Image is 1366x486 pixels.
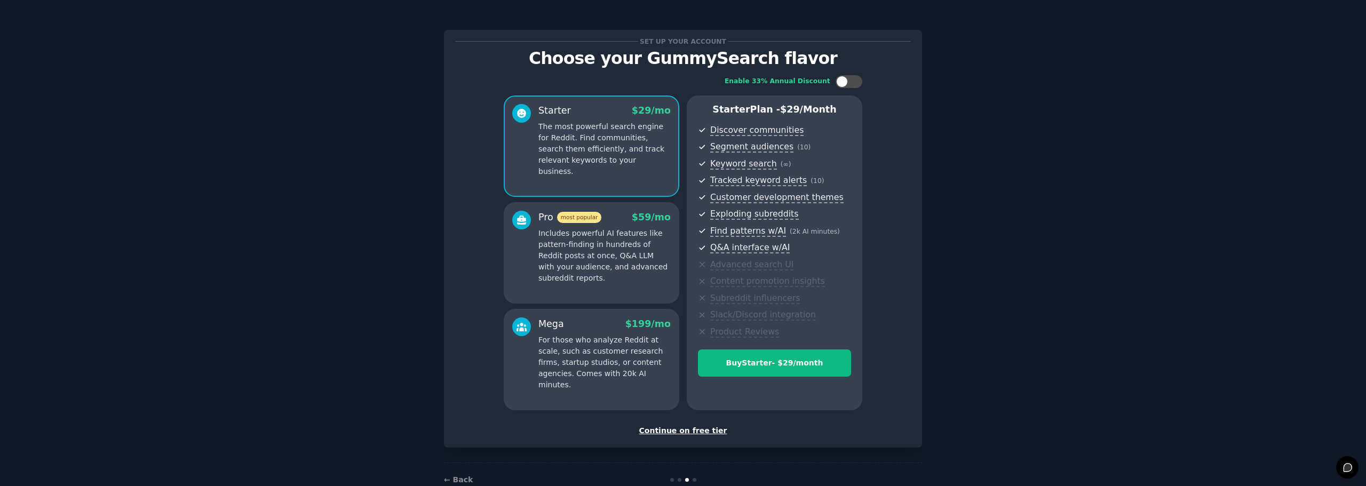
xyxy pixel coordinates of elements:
[790,228,840,235] span: ( 2k AI minutes )
[710,175,807,186] span: Tracked keyword alerts
[538,121,671,177] p: The most powerful search engine for Reddit. Find communities, search them efficiently, and track ...
[625,318,671,329] span: $ 199 /mo
[710,242,790,253] span: Q&A interface w/AI
[710,276,825,287] span: Content promotion insights
[710,326,779,338] span: Product Reviews
[725,77,830,86] div: Enable 33% Annual Discount
[632,212,671,222] span: $ 59 /mo
[811,177,824,185] span: ( 10 )
[797,144,811,151] span: ( 10 )
[710,209,798,220] span: Exploding subreddits
[557,212,602,223] span: most popular
[455,49,911,68] p: Choose your GummySearch flavor
[781,161,791,168] span: ( ∞ )
[538,104,571,117] div: Starter
[698,349,851,377] button: BuyStarter- $29/month
[632,105,671,116] span: $ 29 /mo
[710,125,804,136] span: Discover communities
[710,259,793,270] span: Advanced search UI
[638,36,728,47] span: Set up your account
[538,317,564,331] div: Mega
[444,475,473,484] a: ← Back
[710,192,844,203] span: Customer development themes
[710,309,816,321] span: Slack/Discord integration
[538,211,601,224] div: Pro
[538,334,671,391] p: For those who analyze Reddit at scale, such as customer research firms, startup studios, or conte...
[698,357,851,369] div: Buy Starter - $ 29 /month
[698,103,851,116] p: Starter Plan -
[455,425,911,436] div: Continue on free tier
[538,228,671,284] p: Includes powerful AI features like pattern-finding in hundreds of Reddit posts at once, Q&A LLM w...
[710,226,786,237] span: Find patterns w/AI
[710,293,800,304] span: Subreddit influencers
[780,104,837,115] span: $ 29 /month
[710,158,777,170] span: Keyword search
[710,141,793,153] span: Segment audiences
